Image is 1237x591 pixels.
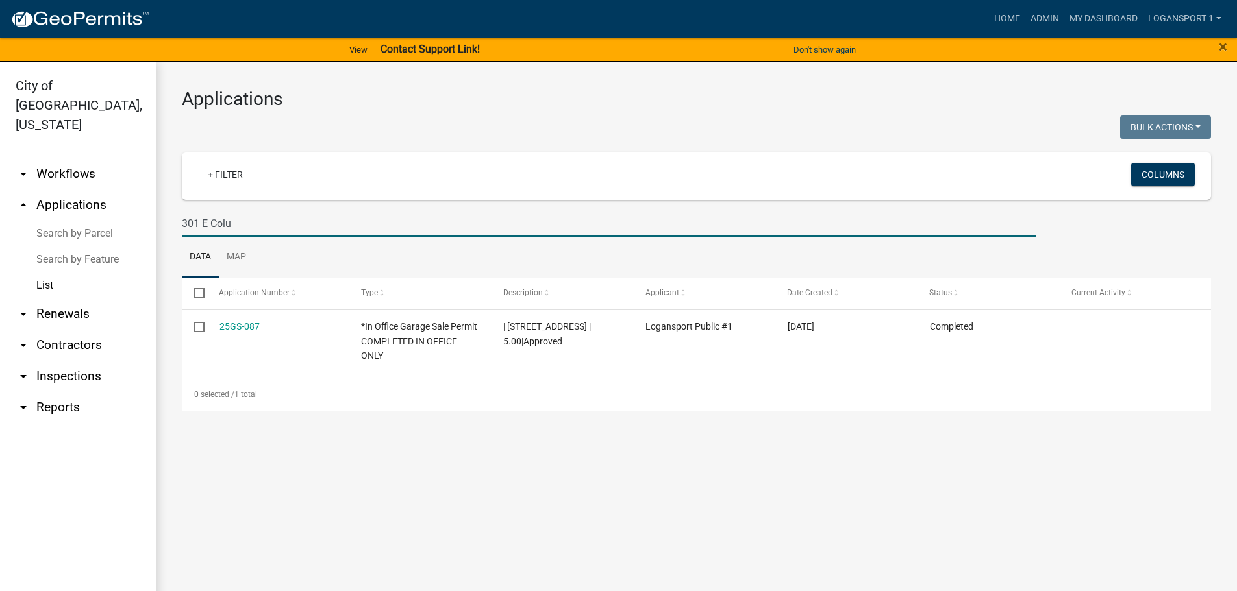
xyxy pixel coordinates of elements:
[775,278,918,309] datatable-header-cell: Date Created
[1025,6,1064,31] a: Admin
[1131,163,1195,186] button: Columns
[930,288,953,297] span: Status
[1219,39,1227,54] button: Close
[182,278,206,309] datatable-header-cell: Select
[788,39,861,60] button: Don't show again
[16,306,31,322] i: arrow_drop_down
[206,278,349,309] datatable-header-cell: Application Number
[917,278,1059,309] datatable-header-cell: Status
[16,166,31,182] i: arrow_drop_down
[645,321,732,332] span: Logansport Public #1
[788,321,814,332] span: 06/18/2025
[1071,288,1125,297] span: Current Activity
[182,88,1211,110] h3: Applications
[344,39,373,60] a: View
[1143,6,1227,31] a: Logansport 1
[219,288,290,297] span: Application Number
[349,278,491,309] datatable-header-cell: Type
[491,278,633,309] datatable-header-cell: Description
[1219,38,1227,56] span: ×
[1064,6,1143,31] a: My Dashboard
[16,400,31,415] i: arrow_drop_down
[219,237,254,278] a: Map
[381,43,480,55] strong: Contact Support Link!
[503,321,591,346] span: | 301 E Columbia | 5.00|Approved
[197,163,253,186] a: + Filter
[633,278,775,309] datatable-header-cell: Applicant
[16,337,31,353] i: arrow_drop_down
[788,288,833,297] span: Date Created
[194,390,234,399] span: 0 selected /
[930,321,973,332] span: Completed
[182,378,1211,411] div: 1 total
[989,6,1025,31] a: Home
[219,321,260,332] a: 25GS-087
[182,237,219,278] a: Data
[16,368,31,384] i: arrow_drop_down
[361,321,477,361] span: *In Office Garage Sale Permit COMPLETED IN OFFICE ONLY
[645,288,679,297] span: Applicant
[182,210,1036,237] input: Search for applications
[1120,115,1211,139] button: Bulk Actions
[361,288,378,297] span: Type
[16,197,31,213] i: arrow_drop_up
[1059,278,1201,309] datatable-header-cell: Current Activity
[503,288,543,297] span: Description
